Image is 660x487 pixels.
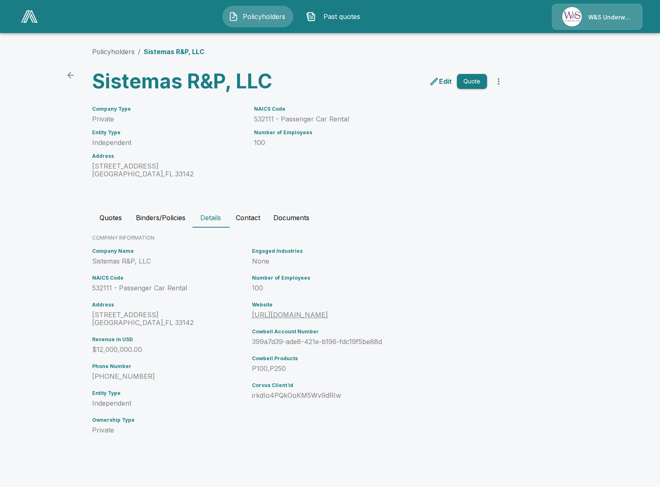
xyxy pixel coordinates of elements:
[92,70,296,93] h3: Sistemas R&P, LLC
[222,6,293,27] button: Policyholders IconPolicyholders
[92,346,249,354] p: $12,000,000.00
[92,115,244,123] p: Private
[252,248,448,254] h6: Engaged Industries
[92,363,249,369] h6: Phone Number
[228,12,238,21] img: Policyholders Icon
[92,399,249,407] p: Independent
[92,390,249,396] h6: Entity Type
[192,208,229,228] button: Details
[306,12,316,21] img: Past quotes Icon
[92,234,568,242] p: COMPANY INFORMATION
[254,139,487,147] p: 100
[129,208,192,228] button: Binders/Policies
[21,10,38,23] img: AA Logo
[92,311,249,327] p: [STREET_ADDRESS] [GEOGRAPHIC_DATA] , FL 33142
[92,426,249,434] p: Private
[92,337,249,342] h6: Revenue in USD
[92,208,129,228] button: Quotes
[254,106,487,112] h6: NAICS Code
[457,74,487,89] button: Quote
[229,208,267,228] button: Contact
[92,208,568,228] div: policyholder tabs
[427,75,453,88] a: edit
[252,356,448,361] h6: Cowbell Products
[92,47,204,57] nav: breadcrumb
[92,373,249,380] p: [PHONE_NUMBER]
[92,106,244,112] h6: Company Type
[242,12,287,21] span: Policyholders
[552,4,642,30] a: Agency IconW&S Underwriters
[252,311,328,319] a: [URL][DOMAIN_NAME]
[254,115,487,123] p: 532111 - Passenger Car Rental
[252,284,448,292] p: 100
[252,382,448,388] h6: Corvus Client Id
[319,12,365,21] span: Past quotes
[92,162,244,178] p: [STREET_ADDRESS] [GEOGRAPHIC_DATA] , FL 33142
[92,248,249,254] h6: Company Name
[252,275,448,281] h6: Number of Employees
[252,392,448,399] p: irkdIo4PQkOoKM5Wv9dRIw
[138,47,140,57] li: /
[267,208,316,228] button: Documents
[300,6,371,27] button: Past quotes IconPast quotes
[92,257,249,265] p: Sistemas R&P, LLC
[92,302,249,308] h6: Address
[252,365,448,373] p: P100,P250
[562,7,582,26] img: Agency Icon
[92,48,135,56] a: Policyholders
[92,275,249,281] h6: NAICS Code
[252,338,448,346] p: 399a7d39-ade8-421e-b196-fdc19f5be88d
[144,47,204,57] p: Sistemas R&P, LLC
[439,76,452,86] p: Edit
[92,139,244,147] p: Independent
[92,284,249,292] p: 532111 - Passenger Car Rental
[62,67,79,83] a: back
[254,130,487,135] h6: Number of Employees
[92,130,244,135] h6: Entity Type
[92,153,244,159] h6: Address
[490,73,507,90] button: more
[92,417,249,423] h6: Ownership Type
[252,329,448,335] h6: Cowbell Account Number
[588,13,632,21] p: W&S Underwriters
[252,257,448,265] p: None
[252,302,448,308] h6: Website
